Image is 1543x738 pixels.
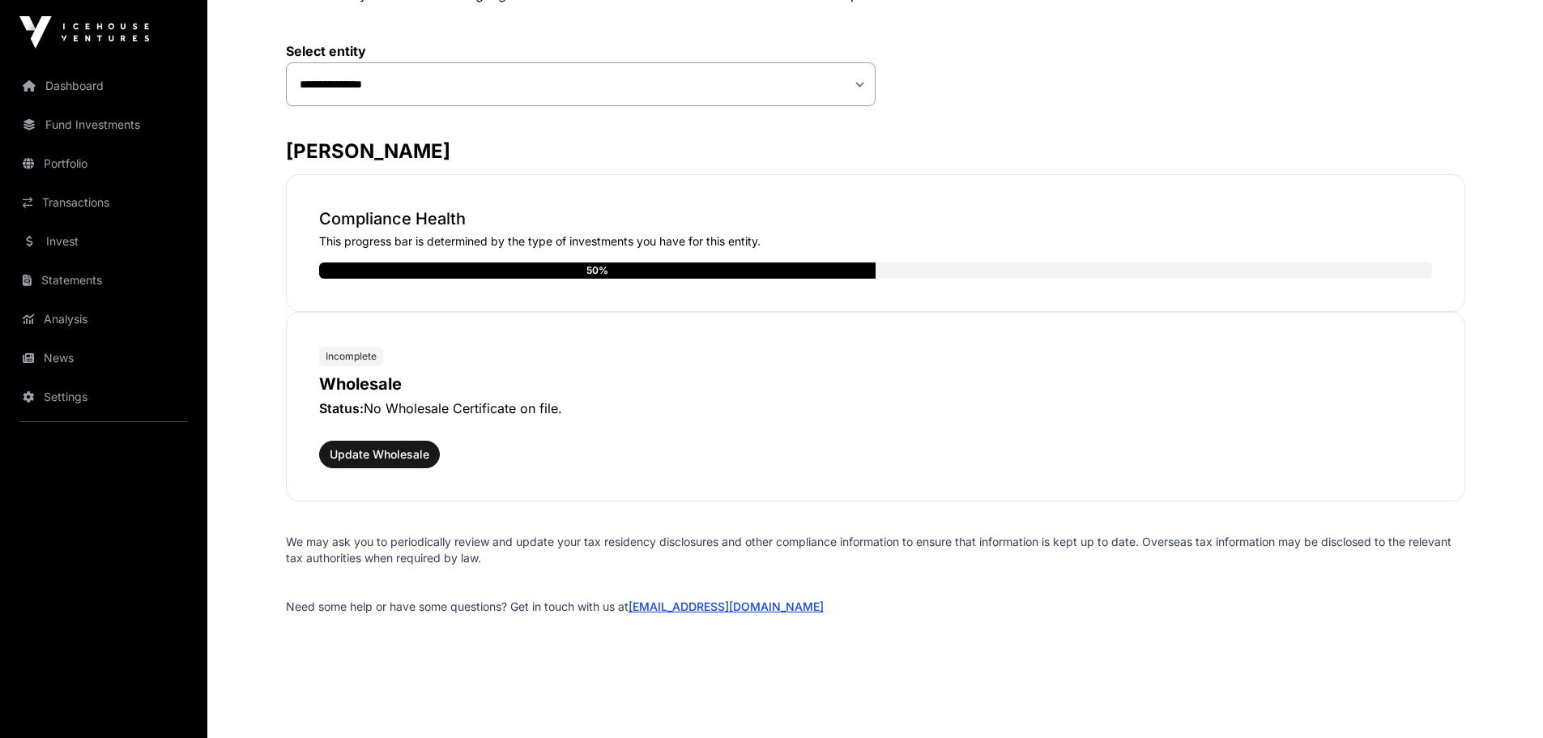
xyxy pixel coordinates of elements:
p: This progress bar is determined by the type of investments you have for this entity. [319,233,1432,250]
a: News [13,340,194,376]
span: Incomplete [326,350,377,363]
img: Icehouse Ventures Logo [19,16,149,49]
a: Settings [13,379,194,415]
a: Invest [13,224,194,259]
p: Wholesale [319,373,1432,395]
a: Transactions [13,185,194,220]
span: Update Wholesale [330,446,429,463]
label: Select entity [286,43,876,59]
button: Update Wholesale [319,441,440,468]
a: Statements [13,262,194,298]
p: We may ask you to periodically review and update your tax residency disclosures and other complia... [286,534,1465,566]
a: Portfolio [13,146,194,181]
h3: [PERSON_NAME] [286,139,1465,164]
iframe: Chat Widget [1462,660,1543,738]
div: 50% [586,262,608,279]
a: Fund Investments [13,107,194,143]
a: Dashboard [13,68,194,104]
span: Status: [319,400,364,416]
a: Analysis [13,301,194,337]
p: No Wholesale Certificate on file. [319,399,1432,418]
p: Compliance Health [319,207,1432,230]
p: Need some help or have some questions? Get in touch with us at [286,599,1465,615]
a: [EMAIL_ADDRESS][DOMAIN_NAME] [629,599,824,613]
